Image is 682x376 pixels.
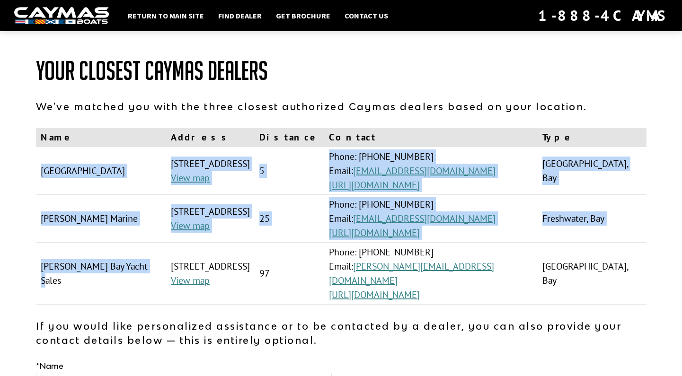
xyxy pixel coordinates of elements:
th: Type [538,128,646,147]
td: [PERSON_NAME] Marine [36,195,167,243]
a: [EMAIL_ADDRESS][DOMAIN_NAME] [353,165,496,177]
div: 1-888-4CAYMAS [538,5,668,26]
a: [EMAIL_ADDRESS][DOMAIN_NAME] [353,212,496,225]
td: Phone: [PHONE_NUMBER] Email: [324,147,538,195]
th: Distance [255,128,324,147]
td: 97 [255,243,324,305]
td: [PERSON_NAME] Bay Yacht Sales [36,243,167,305]
th: Address [166,128,255,147]
a: [URL][DOMAIN_NAME] [329,289,420,301]
label: Name [36,360,63,372]
a: [URL][DOMAIN_NAME] [329,227,420,239]
td: 5 [255,147,324,195]
td: [STREET_ADDRESS] [166,243,255,305]
a: Return to main site [123,9,209,22]
td: 25 [255,195,324,243]
th: Contact [324,128,538,147]
a: View map [171,219,210,232]
td: [GEOGRAPHIC_DATA] [36,147,167,195]
td: [GEOGRAPHIC_DATA], Bay [538,243,646,305]
a: Find Dealer [213,9,266,22]
p: If you would like personalized assistance or to be contacted by a dealer, you can also provide yo... [36,319,647,347]
a: Contact Us [340,9,393,22]
img: white-logo-c9c8dbefe5ff5ceceb0f0178aa75bf4bb51f6bca0971e226c86eb53dfe498488.png [14,7,109,25]
a: [URL][DOMAIN_NAME] [329,179,420,191]
a: View map [171,172,210,184]
h1: Your Closest Caymas Dealers [36,57,647,85]
td: [STREET_ADDRESS] [166,147,255,195]
td: [GEOGRAPHIC_DATA], Bay [538,147,646,195]
th: Name [36,128,167,147]
td: Freshwater, Bay [538,195,646,243]
a: Get Brochure [271,9,335,22]
a: [PERSON_NAME][EMAIL_ADDRESS][DOMAIN_NAME] [329,260,494,287]
p: We've matched you with the three closest authorized Caymas dealers based on your location. [36,99,647,114]
td: [STREET_ADDRESS] [166,195,255,243]
td: Phone: [PHONE_NUMBER] Email: [324,195,538,243]
a: View map [171,274,210,287]
td: Phone: [PHONE_NUMBER] Email: [324,243,538,305]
